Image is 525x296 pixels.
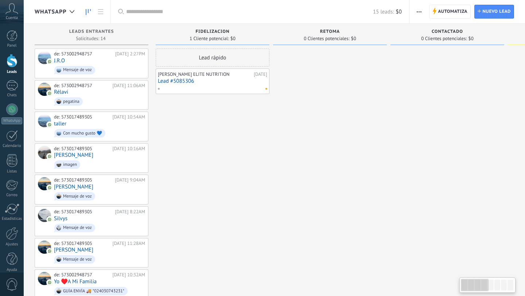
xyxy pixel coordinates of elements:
[63,131,102,136] div: Con mucho gusto 💙
[38,177,51,190] div: JOSE J
[63,194,92,199] div: Mensaje de voz
[112,241,145,246] div: [DATE] 11:28AM
[54,215,67,222] a: Silvys
[54,51,113,57] div: de: 573002948757
[1,93,23,98] div: Chats
[54,241,110,246] div: de: 573017489305
[38,51,51,64] div: J.R.O
[373,8,394,15] span: 15 leads:
[432,29,463,34] span: Contactado
[468,36,474,41] span: $0
[6,16,18,20] span: Cuenta
[38,146,51,159] div: Tatiana Ocoro
[38,272,51,285] div: Yo ♥️A Mi Familia
[1,193,23,198] div: Correo
[1,144,23,148] div: Calendario
[112,272,145,278] div: [DATE] 10:32AM
[54,58,65,64] a: J.R.O
[47,280,52,285] img: com.amocrm.amocrmwa.svg
[47,217,52,222] img: com.amocrm.amocrmwa.svg
[47,122,52,127] img: com.amocrm.amocrmwa.svg
[54,279,97,285] a: Yo ♥️A Mi Familia
[47,154,52,159] img: com.amocrm.amocrmwa.svg
[115,209,145,215] div: [DATE] 8:22AM
[47,249,52,254] img: com.amocrm.amocrmwa.svg
[195,29,229,34] span: fidelizacion
[54,89,68,95] a: Rélavi
[63,162,77,167] div: imagen
[54,114,110,120] div: de: 573017489305
[63,225,92,230] div: Mensaje de voz
[115,51,145,57] div: [DATE] 2:27PM
[1,43,23,48] div: Panel
[351,36,356,41] span: $0
[1,117,22,124] div: WhatsApp
[69,29,114,34] span: Leads Entrantes
[115,177,145,183] div: [DATE] 9:04AM
[63,67,92,73] div: Mensaje de voz
[265,88,267,90] span: No hay nada asignado
[38,209,51,222] div: Silvys
[254,71,267,77] div: [DATE]
[76,36,105,41] span: Solicitudes: 14
[63,257,92,262] div: Mensaje de voz
[394,29,501,35] div: Contactado
[54,247,93,253] a: [PERSON_NAME]
[38,29,145,35] div: Leads Entrantes
[277,29,383,35] div: retoma
[54,121,66,127] a: taller
[438,5,467,18] span: Automatiza
[54,177,113,183] div: de: 573017489305
[159,29,266,35] div: fidelizacion
[474,5,514,19] a: Nuevo lead
[38,114,51,127] div: taller
[190,36,229,41] span: 1 Cliente potencial:
[47,185,52,190] img: com.amocrm.amocrmwa.svg
[429,5,471,19] a: Automatiza
[35,8,67,15] span: whatsapp
[54,146,110,152] div: de: 573017489305
[63,99,79,104] div: pegatina
[421,36,467,41] span: 0 Clientes potenciales:
[396,8,402,15] span: $0
[1,217,23,221] div: Estadísticas
[47,91,52,96] img: com.amocrm.amocrmwa.svg
[1,70,23,74] div: Leads
[112,146,145,152] div: [DATE] 10:16AM
[156,48,269,67] div: Lead rápido
[54,272,110,278] div: de: 573002948757
[38,241,51,254] div: Monsalve
[1,268,23,272] div: Ayuda
[63,289,124,294] div: GUÍA ENVÍA 🚚 *024030743231*
[54,184,93,190] a: [PERSON_NAME]
[112,114,145,120] div: [DATE] 10:54AM
[112,83,145,89] div: [DATE] 11:06AM
[304,36,349,41] span: 0 Clientes potenciales:
[158,78,267,84] a: Lead #5085306
[54,209,113,215] div: de: 573017489305
[1,169,23,174] div: Listas
[1,242,23,247] div: Ajustes
[47,59,52,64] img: com.amocrm.amocrmwa.svg
[54,83,110,89] div: de: 573002948757
[230,36,236,41] span: $0
[38,83,51,96] div: Rélavi
[54,152,93,158] a: [PERSON_NAME]
[320,29,340,34] span: retoma
[482,5,511,18] span: Nuevo lead
[158,71,252,77] div: [PERSON_NAME] ELITE NUTRITION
